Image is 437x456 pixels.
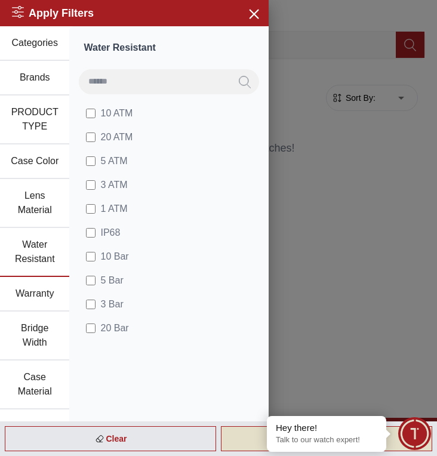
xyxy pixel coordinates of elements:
span: 20 ATM [100,130,133,144]
span: 5 ATM [100,154,127,168]
div: Water Resistant [74,31,264,60]
input: 10 Bar [86,252,96,261]
div: Hey there! [276,422,377,434]
span: 10 Bar [100,249,128,264]
input: 3 Bar [86,300,96,309]
input: 3 ATM [86,180,96,190]
input: 5 ATM [86,156,96,166]
span: 5 Bar [100,273,123,288]
input: 10 ATM [86,109,96,118]
span: IP68 [100,226,120,240]
button: Search [230,69,259,94]
input: 20 ATM [86,133,96,142]
span: 3 ATM [100,178,127,192]
input: 5 Bar [86,276,96,285]
span: 20 Bar [100,321,128,335]
span: 1 ATM [100,202,127,216]
span: 10 ATM [100,106,133,121]
div: Chat Widget [398,417,431,450]
input: 1 ATM [86,204,96,214]
input: 20 Bar [86,323,96,333]
div: Clear [5,426,216,451]
div: Apply [221,426,432,451]
input: IP68 [86,228,96,238]
h2: Apply Filters [12,5,94,21]
p: Talk to our watch expert! [276,435,377,445]
span: 3 Bar [100,297,123,312]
